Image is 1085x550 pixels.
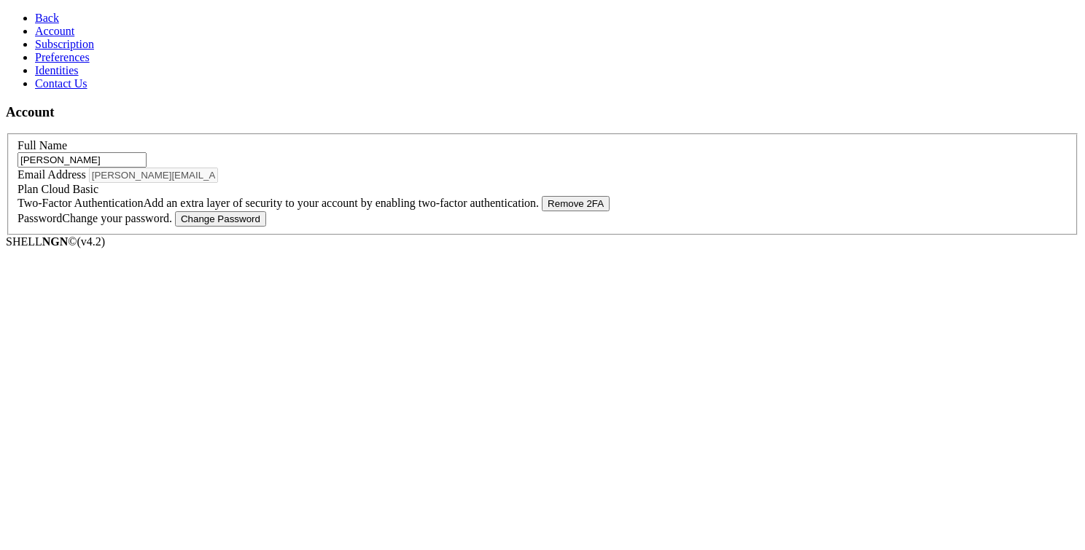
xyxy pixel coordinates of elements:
span: SHELL © [6,235,105,248]
input: Full Name [17,152,147,168]
a: Back [35,12,59,24]
a: Contact Us [35,77,87,90]
label: Password [17,212,175,224]
label: Two-Factor Authentication [17,197,542,209]
a: Preferences [35,51,90,63]
span: Cloud Basic [41,183,98,195]
label: Plan [17,183,98,195]
button: Remove 2FA [542,196,610,211]
label: Email Address [17,168,86,181]
b: NGN [42,235,69,248]
label: Full Name [17,139,67,152]
a: Identities [35,64,79,76]
span: Add an extra layer of security to your account by enabling two-factor authentication. [144,197,539,209]
button: Change Password [175,211,266,227]
a: Subscription [35,38,94,50]
h3: Account [6,104,1079,120]
a: Account [35,25,74,37]
span: 4.2.0 [77,235,106,248]
span: Change your password. [62,212,172,224]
